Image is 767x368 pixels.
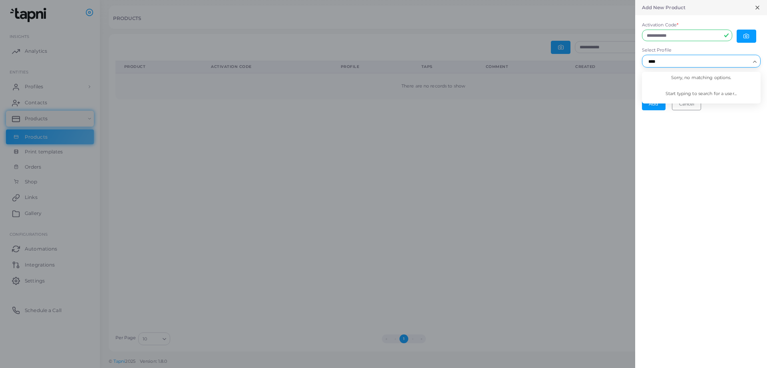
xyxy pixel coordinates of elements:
[642,22,679,28] label: Activation Code
[646,57,750,66] input: Search for option
[642,84,761,103] li: Start typing to search for a user...
[642,5,686,10] h5: Add New Product
[672,98,701,110] button: Cancel
[642,72,761,84] li: Sorry, no matching options.
[642,72,665,78] label: Comment
[642,55,761,68] div: Search for option
[642,98,666,110] button: Add
[642,47,761,54] label: Select Profile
